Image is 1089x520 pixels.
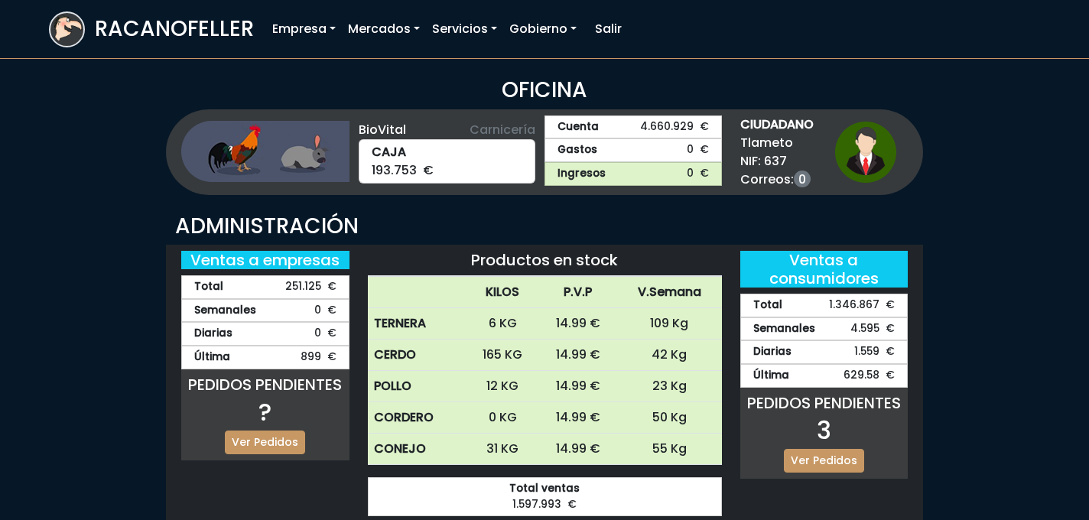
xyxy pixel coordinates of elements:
[368,434,467,465] th: CONEJO
[794,171,811,187] a: 0
[617,340,722,371] td: 42 Kg
[740,294,909,317] div: 1.346.867 €
[617,402,722,434] td: 50 Kg
[466,277,538,308] th: KILOS
[381,481,709,497] strong: Total ventas
[466,371,538,402] td: 12 KG
[538,434,616,465] td: 14.99 €
[753,368,789,384] strong: Última
[368,477,722,516] div: 1.597.993 €
[368,308,467,340] th: TERNERA
[617,308,722,340] td: 109 Kg
[466,308,538,340] td: 6 KG
[266,14,342,44] a: Empresa
[753,344,792,360] strong: Diarias
[95,16,254,42] h3: RACANOFELLER
[466,340,538,371] td: 165 KG
[359,121,536,139] div: BioVital
[835,122,896,183] img: ciudadano1.png
[617,371,722,402] td: 23 Kg
[368,402,467,434] th: CORDERO
[181,299,349,323] div: 0 €
[558,142,597,158] strong: Gastos
[544,115,722,139] a: Cuenta4.660.929 €
[753,321,815,337] strong: Semanales
[544,138,722,162] a: Gastos0 €
[538,340,616,371] td: 14.99 €
[538,308,616,340] td: 14.99 €
[258,395,271,429] span: ?
[181,322,349,346] div: 0 €
[558,166,606,182] strong: Ingresos
[470,121,535,139] span: Carnicería
[740,394,909,412] h5: PEDIDOS PENDIENTES
[740,134,814,152] span: Tlameto
[372,143,523,161] strong: CAJA
[817,413,831,447] span: 3
[740,340,909,364] div: 1.559 €
[225,431,305,454] a: Ver Pedidos
[175,213,914,239] h3: ADMINISTRACIÓN
[194,303,256,319] strong: Semanales
[181,121,349,182] img: ganaderia.png
[740,364,909,388] div: 629.58 €
[181,275,349,299] div: 251.125 €
[466,402,538,434] td: 0 KG
[342,14,426,44] a: Mercados
[740,152,814,171] span: NIF: 637
[50,13,83,42] img: logoracarojo.png
[784,449,864,473] a: Ver Pedidos
[558,119,599,135] strong: Cuenta
[538,371,616,402] td: 14.99 €
[753,297,782,314] strong: Total
[466,434,538,465] td: 31 KG
[503,14,583,44] a: Gobierno
[181,375,349,394] h5: PEDIDOS PENDIENTES
[740,317,909,341] div: 4.595 €
[368,340,467,371] th: CERDO
[194,349,230,366] strong: Última
[544,162,722,186] a: Ingresos0 €
[368,371,467,402] th: POLLO
[181,346,349,369] div: 899 €
[49,8,254,51] a: RACANOFELLER
[740,115,814,134] strong: CIUDADANO
[589,14,628,44] a: Salir
[181,251,349,269] h5: Ventas a empresas
[538,402,616,434] td: 14.99 €
[740,251,909,288] h5: Ventas a consumidores
[740,171,814,189] span: Correos:
[368,251,722,269] h5: Productos en stock
[194,326,232,342] strong: Diarias
[194,279,223,295] strong: Total
[617,434,722,465] td: 55 Kg
[426,14,503,44] a: Servicios
[49,77,1040,103] h3: OFICINA
[359,139,536,184] div: 193.753 €
[617,277,722,308] th: V.Semana
[538,277,616,308] th: P.V.P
